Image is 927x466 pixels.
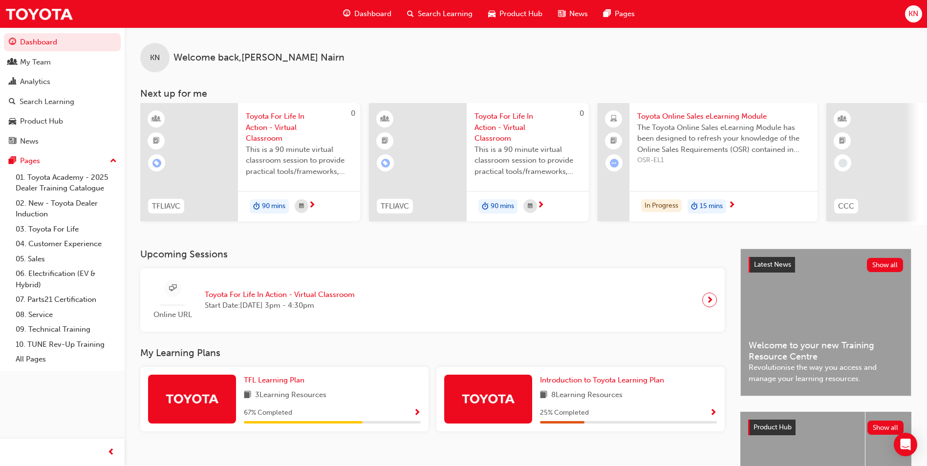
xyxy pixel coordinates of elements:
span: Search Learning [418,8,473,20]
a: Dashboard [4,33,121,51]
a: 01. Toyota Academy - 2025 Dealer Training Catalogue [12,170,121,196]
a: car-iconProduct Hub [480,4,550,24]
span: Welcome back , [PERSON_NAME] Nairn [173,52,345,64]
span: next-icon [706,293,713,307]
a: 03. Toyota For Life [12,222,121,237]
a: 07. Parts21 Certification [12,292,121,307]
a: Analytics [4,73,121,91]
span: 15 mins [700,201,723,212]
h3: Upcoming Sessions [140,249,725,260]
a: news-iconNews [550,4,596,24]
span: search-icon [407,8,414,20]
div: Product Hub [20,116,63,127]
span: learningResourceType_INSTRUCTOR_LED-icon [382,113,388,126]
span: Latest News [754,260,791,269]
span: duration-icon [691,200,698,213]
span: car-icon [9,117,16,126]
div: In Progress [641,199,682,212]
a: 09. Technical Training [12,322,121,337]
span: Dashboard [354,8,391,20]
span: calendar-icon [528,200,533,212]
span: News [569,8,588,20]
span: learningResourceType_INSTRUCTOR_LED-icon [839,113,846,126]
span: 0 [351,109,355,118]
span: Toyota For Life In Action - Virtual Classroom [246,111,352,144]
span: This is a 90 minute virtual classroom session to provide practical tools/frameworks, behaviours a... [246,144,352,177]
span: duration-icon [253,200,260,213]
span: The Toyota Online Sales eLearning Module has been designed to refresh your knowledge of the Onlin... [637,122,810,155]
span: Welcome to your new Training Resource Centre [749,340,903,362]
a: guage-iconDashboard [335,4,399,24]
a: 0TFLIAVCToyota For Life In Action - Virtual ClassroomThis is a 90 minute virtual classroom sessio... [369,103,589,221]
span: 25 % Completed [540,407,589,419]
span: guage-icon [343,8,350,20]
a: 06. Electrification (EV & Hybrid) [12,266,121,292]
span: learningRecordVerb_ENROLL-icon [381,159,390,168]
span: Revolutionise the way you access and manage your learning resources. [749,362,903,384]
a: 04. Customer Experience [12,236,121,252]
div: Open Intercom Messenger [894,433,917,456]
a: Search Learning [4,93,121,111]
span: people-icon [9,58,16,67]
span: 67 % Completed [244,407,292,419]
a: 05. Sales [12,252,121,267]
button: DashboardMy TeamAnalyticsSearch LearningProduct HubNews [4,31,121,152]
span: Show Progress [413,409,421,418]
span: laptop-icon [610,113,617,126]
div: Pages [20,155,40,167]
span: Start Date: [DATE] 3pm - 4:30pm [205,300,355,311]
span: next-icon [308,201,316,210]
span: OSR-EL1 [637,155,810,166]
button: Show Progress [413,407,421,419]
a: News [4,132,121,150]
span: Toyota For Life In Action - Virtual Classroom [474,111,581,144]
a: Latest NewsShow all [749,257,903,273]
div: Analytics [20,76,50,87]
div: News [20,136,39,147]
a: 02. New - Toyota Dealer Induction [12,196,121,222]
button: Show all [867,421,904,435]
span: next-icon [537,201,544,210]
img: Trak [165,390,219,407]
div: Search Learning [20,96,74,107]
span: news-icon [9,137,16,146]
span: KN [908,8,918,20]
a: All Pages [12,352,121,367]
span: calendar-icon [299,200,304,212]
span: Toyota Online Sales eLearning Module [637,111,810,122]
span: 0 [580,109,584,118]
span: CCC [838,201,854,212]
span: Show Progress [710,409,717,418]
div: My Team [20,57,51,68]
span: car-icon [488,8,496,20]
span: book-icon [244,389,251,402]
a: TFL Learning Plan [244,375,308,386]
span: TFL Learning Plan [244,376,304,384]
a: Product Hub [4,112,121,130]
span: This is a 90 minute virtual classroom session to provide practical tools/frameworks, behaviours a... [474,144,581,177]
img: Trak [461,390,515,407]
span: up-icon [110,155,117,168]
span: next-icon [728,201,735,210]
span: pages-icon [9,157,16,166]
span: news-icon [558,8,565,20]
img: Trak [5,3,73,25]
span: 8 Learning Resources [551,389,623,402]
span: booktick-icon [610,135,617,148]
span: learningResourceType_INSTRUCTOR_LED-icon [153,113,160,126]
a: Latest NewsShow allWelcome to your new Training Resource CentreRevolutionise the way you access a... [740,249,911,396]
h3: Next up for me [125,88,927,99]
span: sessionType_ONLINE_URL-icon [169,282,176,295]
a: 08. Service [12,307,121,322]
span: prev-icon [108,446,115,459]
span: pages-icon [604,8,611,20]
h3: My Learning Plans [140,347,725,359]
span: 90 mins [262,201,285,212]
button: Pages [4,152,121,170]
span: booktick-icon [839,135,846,148]
span: Product Hub [499,8,542,20]
span: learningRecordVerb_ENROLL-icon [152,159,161,168]
a: Product HubShow all [748,420,904,435]
span: learningRecordVerb_ATTEMPT-icon [610,159,619,168]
